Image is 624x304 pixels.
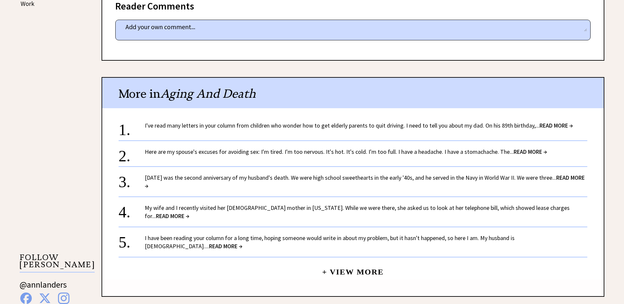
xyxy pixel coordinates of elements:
span: READ MORE → [156,212,189,220]
div: 3. [119,173,145,186]
span: READ MORE → [145,174,585,190]
span: READ MORE → [514,148,547,155]
a: + View More [322,262,384,276]
div: 4. [119,204,145,216]
p: FOLLOW [PERSON_NAME] [20,254,95,273]
img: facebook%20blue.png [20,293,32,304]
div: More in [102,78,604,108]
img: instagram%20blue.png [58,293,69,304]
iframe: Advertisement [20,26,85,223]
a: I have been reading your column for a long time, hoping someone would write in about my problem, ... [145,234,515,250]
a: @annlanders [20,279,67,296]
a: Here are my spouse's excuses for avoiding sex: I'm tired. I'm too nervous. It's hot. It's cold. I... [145,148,547,155]
span: Aging And Death [161,86,256,101]
div: 2. [119,148,145,160]
img: x%20blue.png [39,293,51,304]
a: My wife and I recently visited her [DEMOGRAPHIC_DATA] mother in [US_STATE]. While we were there, ... [145,204,570,220]
span: READ MORE → [539,122,573,129]
div: 5. [119,234,145,246]
a: [DATE] was the second anniversary of my husband's death. We were high school sweethearts in the e... [145,174,585,190]
span: READ MORE → [209,242,242,250]
a: I've read many letters in your column from children who wonder how to get elderly parents to quit... [145,122,573,129]
div: 1. [119,121,145,133]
